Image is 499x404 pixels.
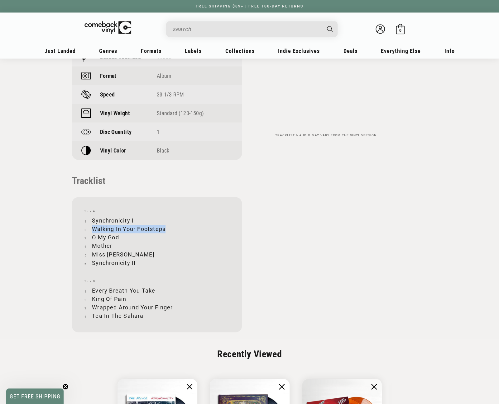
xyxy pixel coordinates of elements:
span: Everything Else [381,48,421,54]
span: Indie Exclusives [278,48,320,54]
button: Close teaser [62,383,69,390]
span: Side B [84,279,229,283]
img: close.png [187,384,192,389]
img: close.png [279,384,285,389]
input: When autocomplete results are available use up and down arrows to review and enter to select [173,23,321,35]
li: Synchronicity II [84,258,229,267]
span: Side A [84,209,229,213]
span: 1 [157,129,160,135]
span: Info [444,48,455,54]
li: Wrapped Around Your Finger [84,303,229,311]
div: Search [166,21,338,37]
li: Miss [PERSON_NAME] [84,250,229,258]
span: Genres [99,48,117,54]
span: Black [157,147,169,154]
p: Tracklist [72,175,242,186]
li: Synchronicity I [84,216,229,225]
li: O My God [84,233,229,242]
a: 33 1/3 RPM [157,91,184,98]
li: Mother [84,242,229,250]
li: King Of Pain [84,294,229,303]
span: Collections [225,48,255,54]
span: 0 [399,28,401,33]
span: GET FREE SHIPPING [10,393,60,400]
span: Just Landed [45,48,76,54]
p: Disc Quantity [100,129,132,135]
span: Labels [185,48,202,54]
li: Every Breath You Take [84,286,229,294]
div: GET FREE SHIPPINGClose teaser [6,388,64,404]
button: Search [321,21,338,37]
a: FREE SHIPPING $89+ | FREE 100-DAY RETURNS [190,4,309,8]
p: Format [100,73,117,79]
p: Vinyl Color [100,147,126,154]
li: Walking In Your Footsteps [84,225,229,233]
span: Formats [141,48,161,54]
img: close.png [371,384,377,389]
p: Speed [100,91,115,98]
li: Tea In The Sahara [84,311,229,320]
p: Tracklist & audio may vary from the vinyl version [257,134,395,137]
a: Album [157,73,171,79]
a: Standard (120-150g) [157,110,204,116]
p: Vinyl Weight [100,110,130,116]
span: Deals [343,48,357,54]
